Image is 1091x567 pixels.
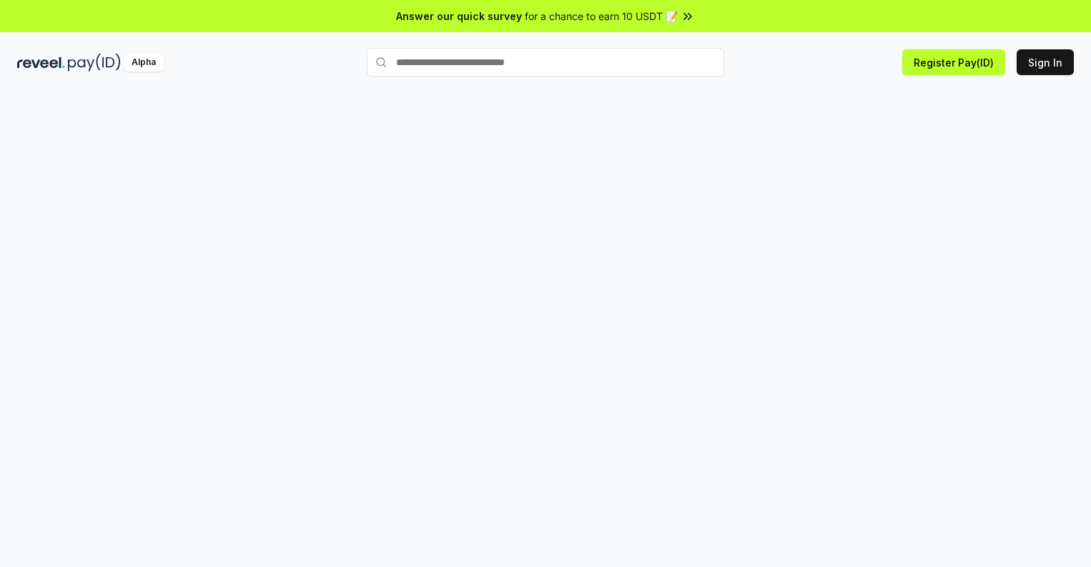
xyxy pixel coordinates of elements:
[1017,49,1074,75] button: Sign In
[525,9,678,24] span: for a chance to earn 10 USDT 📝
[902,49,1005,75] button: Register Pay(ID)
[17,54,65,72] img: reveel_dark
[124,54,164,72] div: Alpha
[396,9,522,24] span: Answer our quick survey
[68,54,121,72] img: pay_id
